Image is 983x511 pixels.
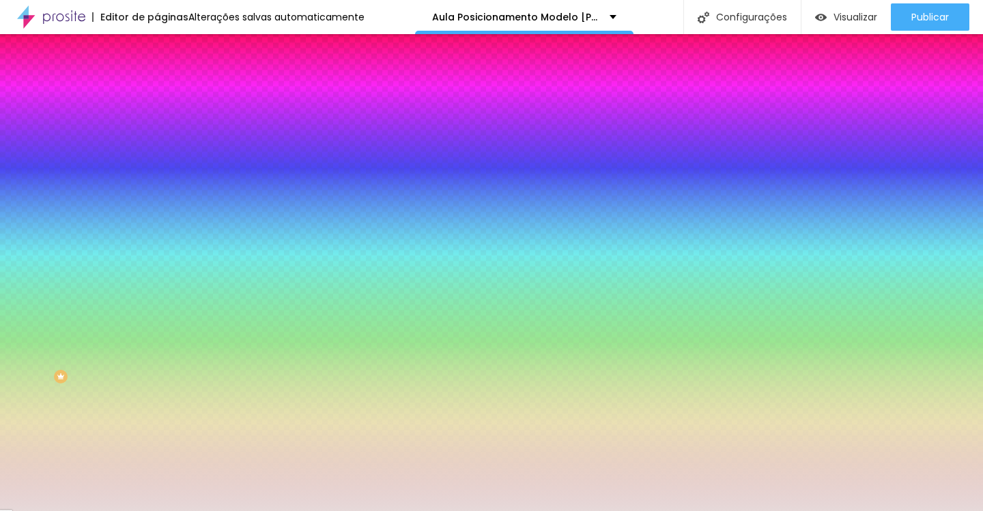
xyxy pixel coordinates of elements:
button: Publicar [891,3,969,31]
img: view-1.svg [815,12,827,23]
span: Visualizar [834,12,877,23]
img: Icone [698,12,709,23]
button: Visualizar [801,3,891,31]
span: Publicar [911,12,949,23]
div: Alterações salvas automaticamente [188,12,365,22]
p: Aula Posicionamento Modelo [PERSON_NAME] [432,12,599,22]
div: Editor de páginas [92,12,188,22]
